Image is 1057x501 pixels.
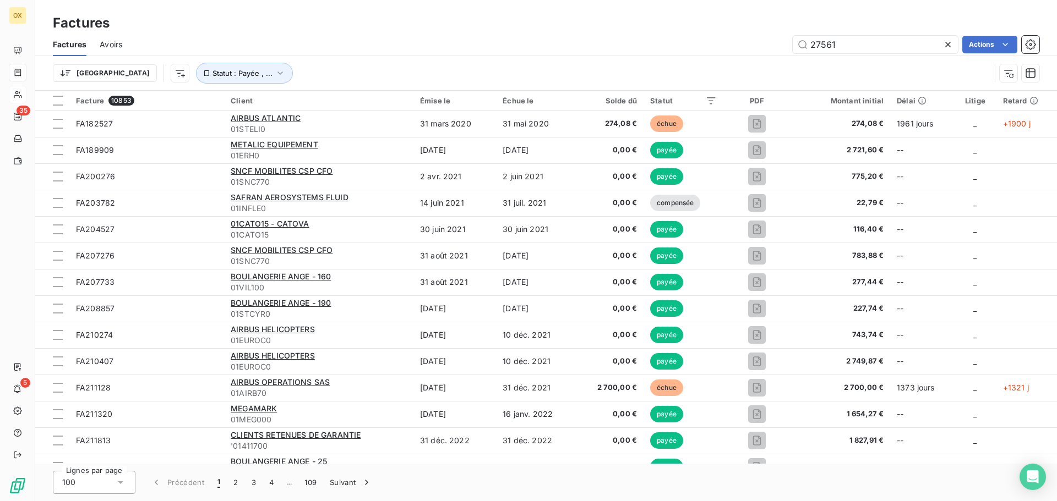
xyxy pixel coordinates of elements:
[413,190,496,216] td: 14 juin 2021
[973,436,977,445] span: _
[973,119,977,128] span: _
[231,256,407,267] span: 01SNC770
[9,108,26,125] a: 35
[650,221,683,238] span: payée
[231,430,361,439] span: CLIENTS RETENUES DE GARANTIE
[413,216,496,243] td: 30 juin 2021
[76,119,113,128] span: FA182527
[76,436,111,445] span: FA211813
[413,295,496,322] td: [DATE]
[196,63,293,84] button: Statut : Payée , ...
[890,137,954,163] td: --
[650,327,683,343] span: payée
[413,454,496,480] td: [DATE]
[793,36,958,53] input: Rechercher
[650,274,683,290] span: payée
[231,140,318,149] span: METALIC EQUIPEMENT
[584,303,637,314] span: 0,00 €
[973,277,977,287] span: _
[76,330,113,339] span: FA210274
[650,300,683,317] span: payée
[973,462,977,471] span: _
[797,303,884,314] span: 227,74 €
[413,401,496,427] td: [DATE]
[890,163,954,190] td: --
[650,247,683,264] span: payée
[797,409,884,420] span: 1 654,27 €
[217,477,220,488] span: 1
[231,351,315,360] span: AIRBUS HELICOPTERS
[496,243,577,269] td: [DATE]
[890,216,954,243] td: --
[797,435,884,446] span: 1 827,91 €
[496,269,577,295] td: [DATE]
[797,145,884,156] span: 2 721,60 €
[961,96,989,105] div: Litige
[973,356,977,366] span: _
[496,111,577,137] td: 31 mai 2020
[231,177,407,188] span: 01SNC770
[100,39,122,50] span: Avoirs
[1003,119,1031,128] span: +1900 j
[76,409,112,419] span: FA211320
[496,190,577,216] td: 31 juil. 2021
[263,471,280,494] button: 4
[890,190,954,216] td: --
[650,168,683,185] span: payée
[797,277,884,288] span: 277,44 €
[227,471,244,494] button: 2
[231,219,309,228] span: 01CATO15 - CATOVA
[890,348,954,375] td: --
[231,272,331,281] span: BOULANGERIE ANGE - 160
[650,459,683,475] span: payée
[890,295,954,322] td: --
[76,96,104,105] span: Facture
[76,224,115,234] span: FA204527
[890,322,954,348] td: --
[1003,383,1029,392] span: +1321 j
[76,145,114,155] span: FA189909
[420,96,489,105] div: Émise le
[413,348,496,375] td: [DATE]
[76,462,112,471] span: FA212138
[962,36,1017,53] button: Actions
[730,96,784,105] div: PDF
[53,64,157,82] button: [GEOGRAPHIC_DATA]
[897,96,947,105] div: Délai
[797,250,884,261] span: 783,88 €
[650,406,683,422] span: payée
[231,414,407,425] span: 01MEG000
[231,203,407,214] span: 01INFLE0
[17,106,30,115] span: 35
[413,322,496,348] td: [DATE]
[231,166,333,175] span: SNCF MOBILITES CSP CFO
[973,172,977,181] span: _
[973,409,977,419] span: _
[797,329,884,340] span: 743,74 €
[890,375,954,401] td: 1373 jours
[973,224,977,234] span: _
[797,197,884,208] span: 22,79 €
[413,243,496,269] td: 31 août 2021
[797,118,884,129] span: 274,08 €
[973,383,977,392] span: _
[231,324,315,334] span: AIRBUS HELICOPTERS
[298,471,323,494] button: 109
[413,137,496,163] td: [DATE]
[231,309,407,320] span: 01STCYR0
[797,461,884,472] span: 627,74 €
[650,353,683,370] span: payée
[584,118,637,129] span: 274,08 €
[231,441,407,452] span: '01411700
[650,195,700,211] span: compensée
[231,335,407,346] span: 01EUROC0
[496,427,577,454] td: 31 déc. 2022
[584,277,637,288] span: 0,00 €
[76,277,115,287] span: FA207733
[20,378,30,388] span: 5
[231,298,331,307] span: BOULANGERIE ANGE - 190
[231,377,330,387] span: AIRBUS OPERATIONS SAS
[231,282,407,293] span: 01VIL100
[76,383,111,392] span: FA211128
[231,456,327,466] span: BOULANGERIE ANGE - 25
